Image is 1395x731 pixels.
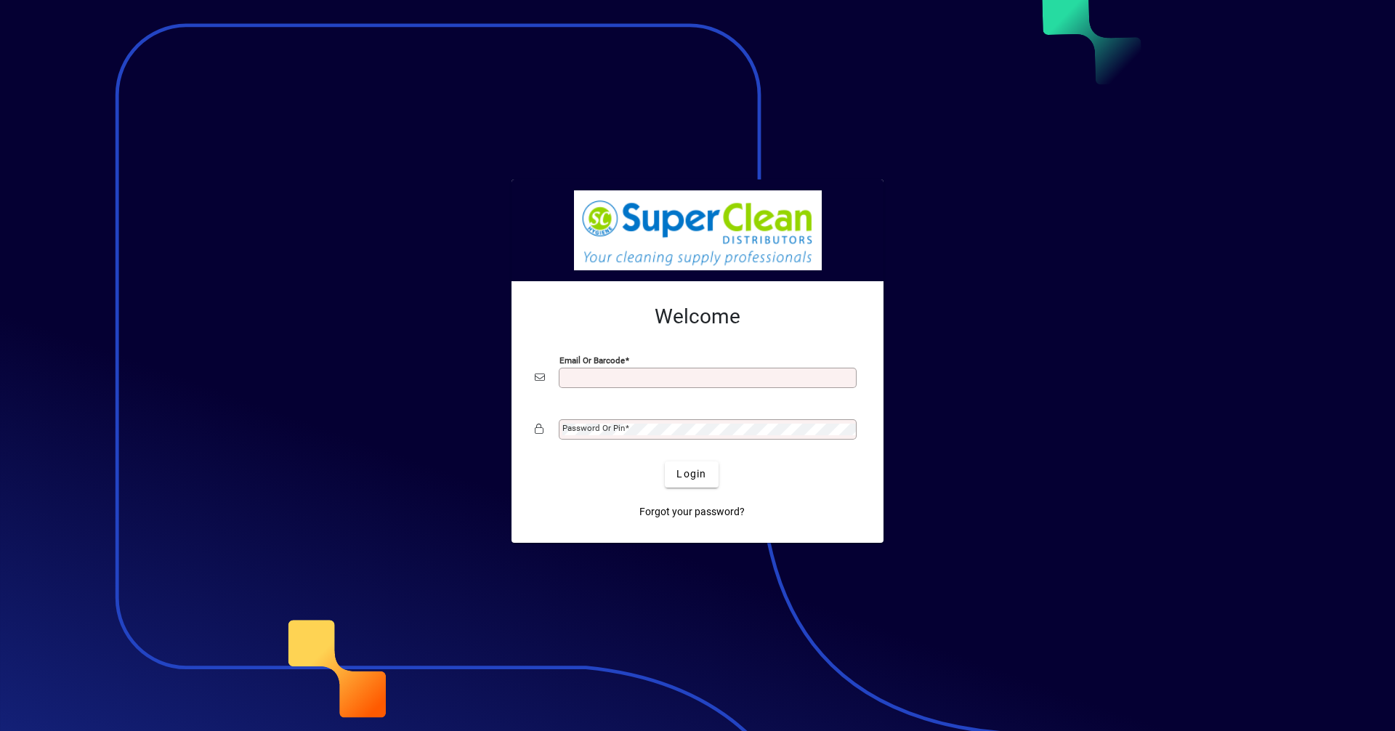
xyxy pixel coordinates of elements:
span: Login [676,467,706,482]
h2: Welcome [535,304,860,329]
a: Forgot your password? [634,499,751,525]
span: Forgot your password? [639,504,745,520]
mat-label: Email or Barcode [559,355,625,365]
mat-label: Password or Pin [562,423,625,433]
button: Login [665,461,718,488]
